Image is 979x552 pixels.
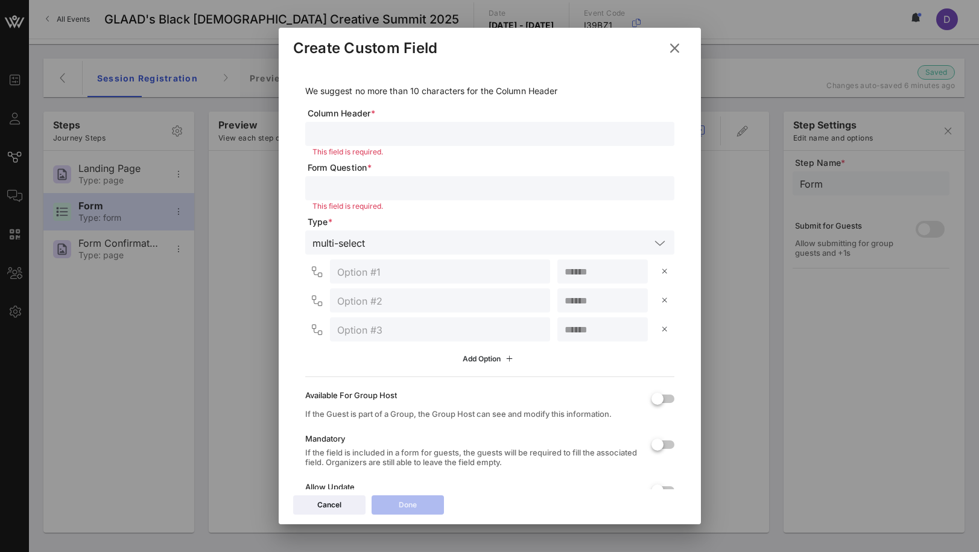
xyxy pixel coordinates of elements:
div: Allow Update [305,482,642,492]
div: Add Option [463,352,516,366]
input: Option #1 [337,264,543,279]
button: Cancel [293,495,366,515]
div: multi-select [305,230,674,255]
div: This field is required. [312,148,667,156]
p: We suggest no more than 10 characters for the Column Header [305,84,674,98]
span: Column Header [308,107,674,119]
div: Done [399,499,417,511]
div: This field is required. [312,203,667,210]
span: Type [308,216,674,228]
div: Mandatory [305,434,642,443]
div: If the field is included in a form for guests, the guests will be required to fill the associated... [305,448,642,467]
div: Create Custom Field [293,39,438,57]
button: Done [372,495,444,515]
input: Option #3 [337,322,543,337]
div: Cancel [317,499,341,511]
input: Option #2 [337,293,543,308]
div: multi-select [312,238,365,249]
div: If the Guest is part of a Group, the Group Host can see and modify this information. [305,409,642,419]
div: Available For Group Host [305,390,642,400]
button: Add Option [455,349,524,369]
span: Form Question [308,162,674,174]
